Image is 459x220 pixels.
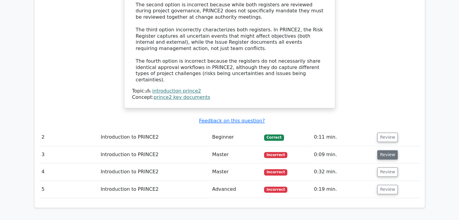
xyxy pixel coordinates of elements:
[39,129,98,146] td: 2
[210,163,262,181] td: Master
[152,88,201,94] a: introduction prince2
[132,94,327,101] div: Concept:
[311,129,375,146] td: 0:11 min.
[264,134,284,140] span: Correct
[311,163,375,181] td: 0:32 min.
[154,94,210,100] a: prince2 key documents
[264,152,287,158] span: Incorrect
[210,146,262,163] td: Master
[98,181,210,198] td: Introduction to PRINCE2
[132,88,327,94] div: Topic:
[39,146,98,163] td: 3
[311,181,375,198] td: 0:19 min.
[39,163,98,181] td: 4
[98,163,210,181] td: Introduction to PRINCE2
[377,167,398,177] button: Review
[98,129,210,146] td: Introduction to PRINCE2
[199,118,265,124] a: Feedback on this question?
[264,187,287,193] span: Incorrect
[98,146,210,163] td: Introduction to PRINCE2
[210,129,262,146] td: Beginner
[264,169,287,175] span: Incorrect
[311,146,375,163] td: 0:09 min.
[377,133,398,142] button: Review
[377,150,398,159] button: Review
[210,181,262,198] td: Advanced
[377,185,398,194] button: Review
[39,181,98,198] td: 5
